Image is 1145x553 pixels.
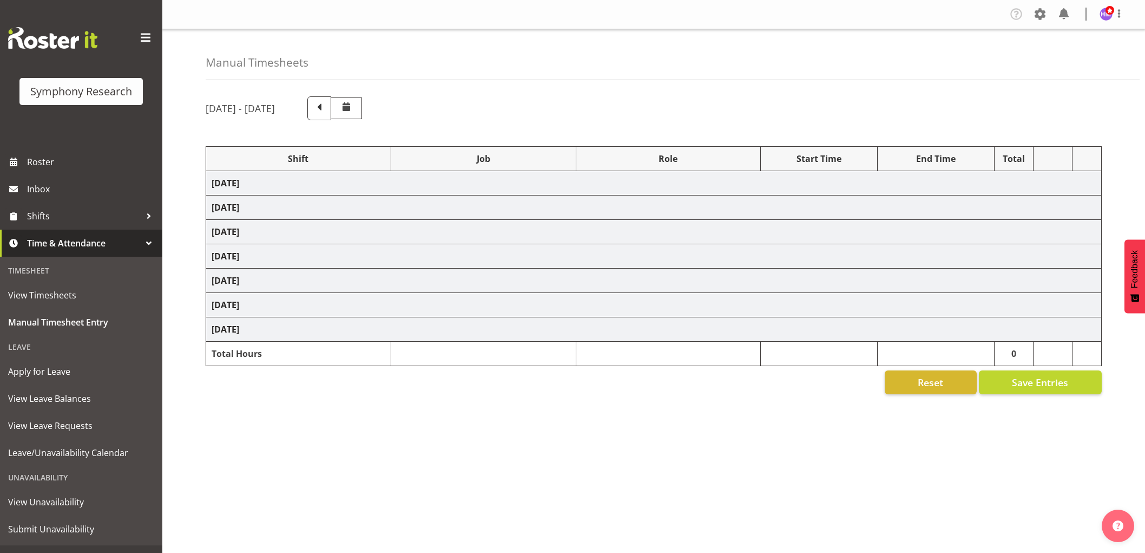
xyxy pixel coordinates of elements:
button: Feedback - Show survey [1124,239,1145,313]
button: Save Entries [979,370,1102,394]
div: End Time [883,152,989,165]
span: Feedback [1130,250,1140,288]
span: Reset [918,375,943,389]
span: Shifts [27,208,141,224]
td: [DATE] [206,269,1102,293]
td: [DATE] [206,220,1102,244]
img: hitesh-makan1261.jpg [1100,8,1113,21]
h4: Manual Timesheets [206,56,308,69]
td: [DATE] [206,196,1102,220]
div: Job [397,152,570,165]
a: Leave/Unavailability Calendar [3,439,160,466]
div: Total [1000,152,1028,165]
td: [DATE] [206,293,1102,317]
span: View Leave Requests [8,418,154,434]
div: Role [582,152,755,165]
a: View Unavailability [3,489,160,516]
span: Submit Unavailability [8,521,154,537]
span: Inbox [27,181,157,197]
a: Submit Unavailability [3,516,160,543]
td: [DATE] [206,171,1102,196]
td: 0 [995,342,1034,366]
span: Save Entries [1012,375,1068,389]
span: Apply for Leave [8,363,154,380]
span: Time & Attendance [27,235,141,251]
img: help-xxl-2.png [1113,521,1123,531]
a: View Leave Requests [3,412,160,439]
a: View Leave Balances [3,385,160,412]
a: Apply for Leave [3,358,160,385]
div: Timesheet [3,259,160,282]
td: [DATE] [206,317,1102,342]
td: Total Hours [206,342,391,366]
a: Manual Timesheet Entry [3,309,160,336]
span: Roster [27,154,157,170]
span: View Timesheets [8,287,154,303]
div: Unavailability [3,466,160,489]
td: [DATE] [206,244,1102,269]
a: View Timesheets [3,282,160,309]
img: Rosterit website logo [8,27,97,49]
div: Shift [212,152,385,165]
span: Manual Timesheet Entry [8,314,154,330]
div: Symphony Research [30,83,132,100]
div: Start Time [766,152,872,165]
span: View Unavailability [8,494,154,510]
div: Leave [3,336,160,358]
h5: [DATE] - [DATE] [206,102,275,114]
span: Leave/Unavailability Calendar [8,445,154,461]
span: View Leave Balances [8,391,154,407]
button: Reset [885,370,977,394]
